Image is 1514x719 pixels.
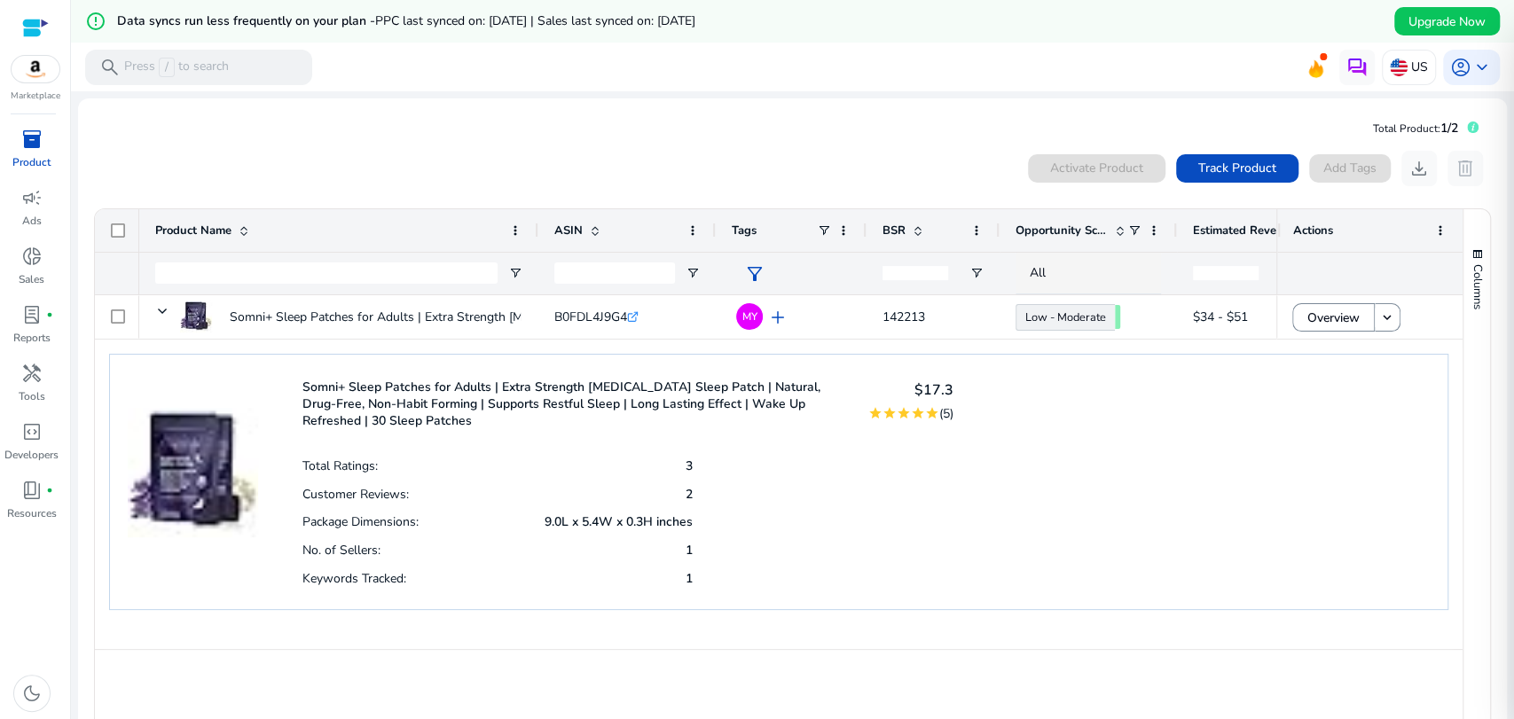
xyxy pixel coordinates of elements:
span: 142213 [883,309,925,325]
span: Upgrade Now [1408,12,1486,31]
button: Open Filter Menu [686,266,700,280]
span: Tags [732,223,757,238]
mat-icon: star [883,406,897,420]
p: Customer Reviews: [302,486,409,503]
button: Upgrade Now [1394,7,1500,35]
span: dark_mode [21,683,43,704]
p: 9.0L x 5.4W x 0.3H inches [545,513,693,530]
p: Reports [13,330,51,346]
span: book_4 [21,480,43,501]
p: Total Ratings: [302,457,378,474]
mat-icon: star [868,406,883,420]
img: 41xQiuOSM1L._AC_US40_.jpg [180,301,212,332]
a: Low - Moderate [1016,304,1115,331]
p: Marketplace [11,90,60,103]
span: Columns [1470,264,1486,309]
p: No. of Sellers: [302,542,380,559]
span: add [767,307,788,328]
button: Open Filter Menu [508,266,522,280]
span: inventory_2 [21,129,43,150]
p: Developers [4,447,59,463]
h5: Data syncs run less frequently on your plan - [117,14,695,29]
span: Product Name [155,223,231,238]
p: Ads [22,213,42,229]
span: fiber_manual_record [46,487,53,494]
span: handyman [21,363,43,384]
mat-icon: star [925,406,939,420]
span: download [1408,158,1430,179]
span: MY [742,311,757,322]
p: Somni+ Sleep Patches for Adults | Extra Strength [MEDICAL_DATA] Sleep... [230,299,651,335]
span: 55.13 [1115,305,1120,329]
mat-icon: star [897,406,911,420]
p: Sales [19,271,44,287]
button: download [1401,151,1437,186]
img: us.svg [1390,59,1408,76]
span: filter_alt [744,263,765,285]
span: Estimated Revenue/Day [1193,223,1299,238]
span: ASIN [554,223,583,238]
mat-icon: star [911,406,925,420]
span: / [159,58,175,77]
span: (5) [939,405,953,422]
span: account_circle [1450,57,1471,78]
span: lab_profile [21,304,43,325]
span: code_blocks [21,421,43,442]
span: PPC last synced on: [DATE] | Sales last synced on: [DATE] [375,12,695,29]
p: 1 [686,570,693,587]
span: Overview [1307,300,1360,336]
button: Overview [1292,303,1375,332]
span: Total Product: [1373,121,1440,136]
span: All [1030,264,1046,281]
span: campaign [21,187,43,208]
span: BSR [883,223,906,238]
p: Resources [7,505,57,521]
img: 41xQiuOSM1L._AC_US40_.jpg [128,372,258,538]
input: ASIN Filter Input [554,262,675,284]
span: B0FDL4J9G4 [554,309,627,325]
p: 1 [686,542,693,559]
span: Opportunity Score [1016,223,1108,238]
span: donut_small [21,246,43,267]
p: Keywords Tracked: [302,570,406,587]
h4: $17.3 [868,382,953,399]
span: 1/2 [1440,120,1458,137]
mat-icon: error_outline [85,11,106,32]
mat-icon: keyboard_arrow_down [1379,309,1395,325]
span: Actions [1293,223,1333,238]
span: Track Product [1198,159,1276,177]
span: keyboard_arrow_down [1471,57,1493,78]
p: Somni+ Sleep Patches for Adults | Extra Strength [MEDICAL_DATA] Sleep Patch | Natural, Drug-Free,... [302,379,846,429]
p: 3 [686,457,693,474]
span: fiber_manual_record [46,311,53,318]
input: Product Name Filter Input [155,262,498,284]
button: Track Product [1176,154,1298,183]
p: Tools [19,388,45,404]
span: $34 - $51 [1193,309,1248,325]
img: amazon.svg [12,56,59,82]
span: search [99,57,121,78]
p: US [1411,51,1428,82]
p: Package Dimensions: [302,513,419,530]
button: Open Filter Menu [969,266,984,280]
p: Press to search [124,58,229,77]
p: 2 [686,486,693,503]
p: Product [12,154,51,170]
